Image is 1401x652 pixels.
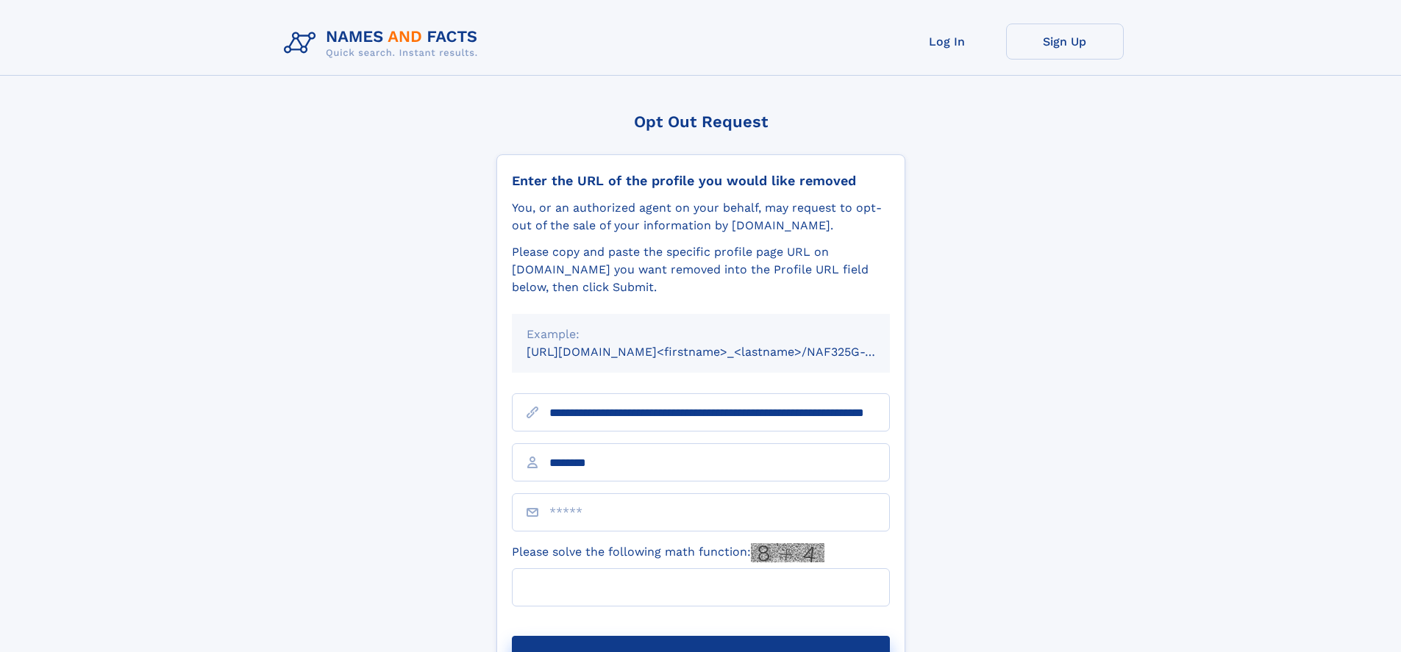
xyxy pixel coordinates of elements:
[496,112,905,131] div: Opt Out Request
[527,345,918,359] small: [URL][DOMAIN_NAME]<firstname>_<lastname>/NAF325G-xxxxxxxx
[512,173,890,189] div: Enter the URL of the profile you would like removed
[527,326,875,343] div: Example:
[512,199,890,234] div: You, or an authorized agent on your behalf, may request to opt-out of the sale of your informatio...
[888,24,1006,60] a: Log In
[512,543,824,562] label: Please solve the following math function:
[512,243,890,296] div: Please copy and paste the specific profile page URL on [DOMAIN_NAME] you want removed into the Pr...
[1006,24,1124,60] a: Sign Up
[278,24,490,63] img: Logo Names and Facts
